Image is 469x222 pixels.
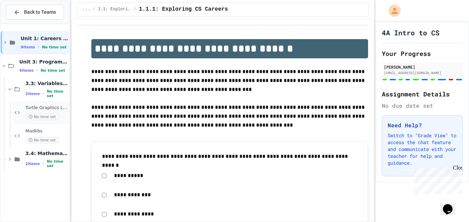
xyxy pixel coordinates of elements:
span: No time set [25,114,59,120]
span: No time set [47,89,68,98]
span: 9 items [21,45,35,49]
span: / [93,7,95,12]
span: 2 items [25,162,40,166]
span: No time set [41,68,65,73]
span: No time set [42,45,67,49]
iframe: chat widget [412,165,462,194]
span: • [43,91,44,96]
span: • [38,44,39,50]
span: Unit 3: Programming Fundamentals [19,59,68,65]
span: 4 items [19,68,34,73]
span: Madlibs [25,128,68,134]
span: 1.1: Exploring CS Careers [98,7,131,12]
span: 3.4: Mathematical Operators [25,150,68,156]
h2: Assignment Details [382,89,463,99]
h1: 4A Intro to CS [382,28,439,37]
span: • [43,161,44,166]
span: 1.1.1: Exploring CS Careers [139,5,228,13]
div: No due date set [382,102,463,110]
span: No time set [25,137,59,143]
span: Back to Teams [24,9,56,16]
iframe: chat widget [440,195,462,215]
div: [PERSON_NAME] [384,64,461,70]
span: Unit 1: Careers & Professionalism [21,35,68,42]
span: / [134,7,136,12]
span: No time set [47,159,68,168]
h2: Your Progress [382,49,463,58]
h3: Need Help? [388,121,457,129]
span: ... [83,7,90,12]
div: My Account [381,3,402,19]
span: • [36,68,38,73]
div: [EMAIL_ADDRESS][DOMAIN_NAME] [384,70,461,75]
button: Back to Teams [6,5,64,20]
p: Switch to "Grade View" to access the chat feature and communicate with your teacher for help and ... [388,132,457,166]
span: 3.3: Variables and Data Types [25,80,68,86]
span: Turtle Graphics Logo/character [25,105,68,111]
span: 2 items [25,92,40,96]
div: Chat with us now!Close [3,3,47,44]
